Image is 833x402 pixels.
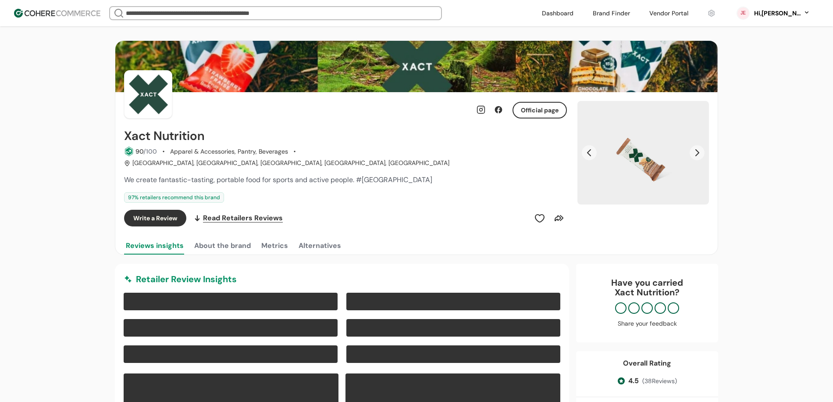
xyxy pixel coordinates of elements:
[577,101,709,205] div: Slide 1
[260,237,290,255] button: Metrics
[577,101,709,205] div: Carousel
[753,9,810,18] button: Hi,[PERSON_NAME]
[582,145,597,160] button: Previous Slide
[623,358,671,369] div: Overall Rating
[124,175,432,184] span: We create fantastic-tasting, portable food for sports and active people. #[GEOGRAPHIC_DATA]
[690,145,705,160] button: Next Slide
[203,213,283,223] span: Read Retailers Reviews
[170,147,288,156] div: Apparel & Accessories, Pantry, Beverages
[585,278,709,297] div: Have you carried
[124,70,172,118] img: Brand Photo
[753,9,801,18] div: Hi, [PERSON_NAME]
[577,101,709,205] img: Slide 0
[124,210,186,226] button: Write a Review
[124,273,560,286] div: Retailer Review Insights
[14,9,100,18] img: Cohere Logo
[124,158,449,168] div: [GEOGRAPHIC_DATA], [GEOGRAPHIC_DATA], [GEOGRAPHIC_DATA], [GEOGRAPHIC_DATA], [GEOGRAPHIC_DATA]
[513,102,567,118] button: Official page
[124,192,224,203] div: 97 % retailers recommend this brand
[124,129,204,143] h2: Xact Nutrition
[585,319,709,328] div: Share your feedback
[124,237,185,255] button: Reviews insights
[193,210,283,226] a: Read Retailers Reviews
[143,147,157,155] span: /100
[737,7,750,20] svg: 0 percent
[192,237,253,255] button: About the brand
[115,41,718,92] img: Brand cover image
[642,377,677,386] span: ( 38 Reviews)
[135,147,143,155] span: 90
[628,376,639,386] span: 4.5
[585,287,709,297] p: Xact Nutrition ?
[297,237,343,255] button: Alternatives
